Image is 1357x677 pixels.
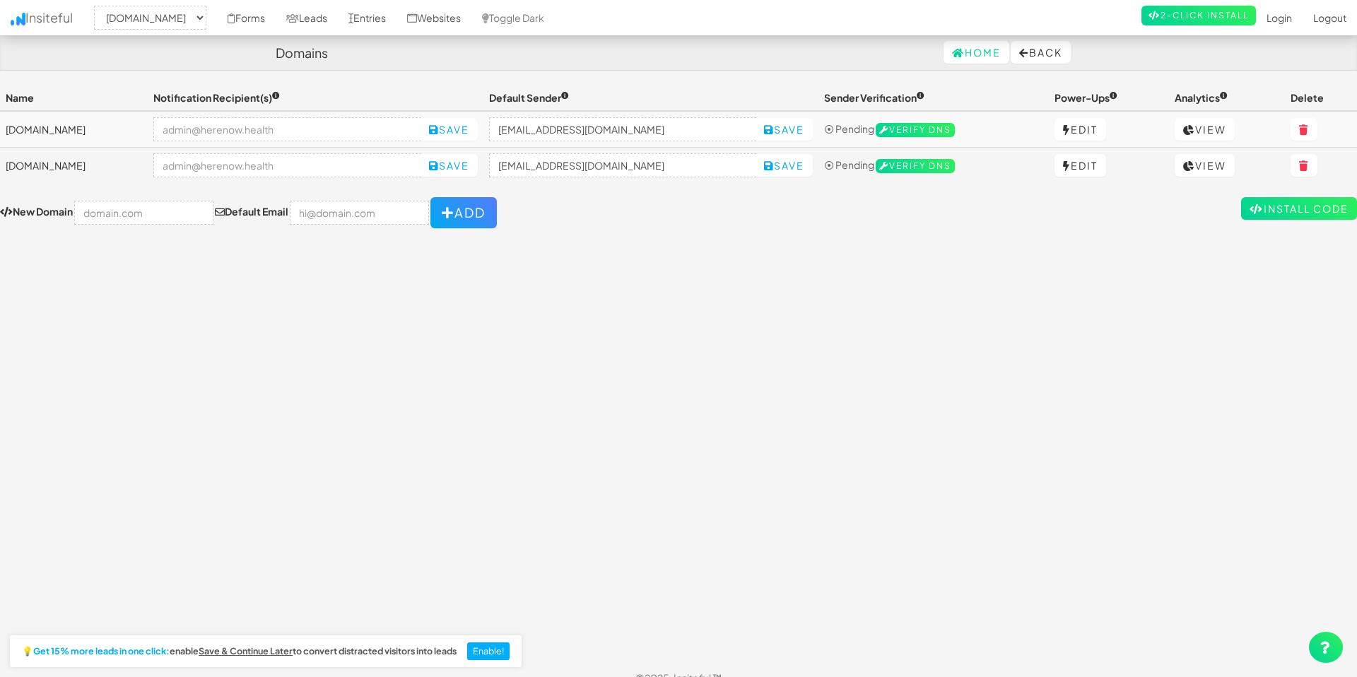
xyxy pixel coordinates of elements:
th: Delete [1285,85,1357,111]
a: Install Code [1241,197,1357,220]
button: Save [421,118,478,141]
button: Add [430,197,497,228]
a: Edit [1055,154,1106,177]
a: View [1175,154,1235,177]
span: View funnel analytics aggregated across your entire site. [1175,91,1228,104]
a: Save & Continue Later [199,647,293,657]
a: Home [944,41,1009,64]
span: IMPORTANT: DNS verification is only necessary if you intend to use our built-in email follow-up o... [876,159,955,173]
input: hi@example.com [489,153,757,177]
input: hi@domain.com [290,201,429,225]
input: admin@herenow.health [153,117,421,141]
h4: Domains [276,46,328,60]
u: Save & Continue Later [199,645,293,657]
a: Verify DNS [876,158,955,171]
input: Do not include http(s):// prefix [74,201,213,225]
input: admin@herenow.health [153,153,421,177]
span: For multiple recipients, use comma-separated values (ie. you@email.com, friend@email.com) [153,91,280,104]
button: Enable! [467,642,510,661]
span: IMPORTANT: DNS verification is only necessary if you intend to use our built-in email follow-up o... [876,123,955,137]
button: Save [421,154,478,177]
span: IMPORTANT: DNS verification is only necessary if you intend to use our built-in email follow-up o... [824,91,924,104]
strong: Get 15% more leads in one click: [33,647,170,657]
h2: 💡 enable to convert distracted visitors into leads [22,647,457,657]
img: icon.png [11,13,25,25]
a: 2-Click Install [1141,6,1256,25]
label: Default Email [215,204,288,218]
span: This specifies the address that automated follow-ups and Save & Continue Later emails will be sen... [489,91,569,104]
button: Save [756,118,813,141]
button: Save [756,154,813,177]
span: Click below to edit the power-ups enabled for each website. [1055,91,1117,104]
a: View [1175,118,1235,141]
span: ⦿ Pending [824,122,874,135]
a: Verify DNS [876,122,955,135]
a: Edit [1055,118,1106,141]
input: hi@example.com [489,117,757,141]
button: Back [1011,41,1071,64]
span: ⦿ Pending [824,158,874,171]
